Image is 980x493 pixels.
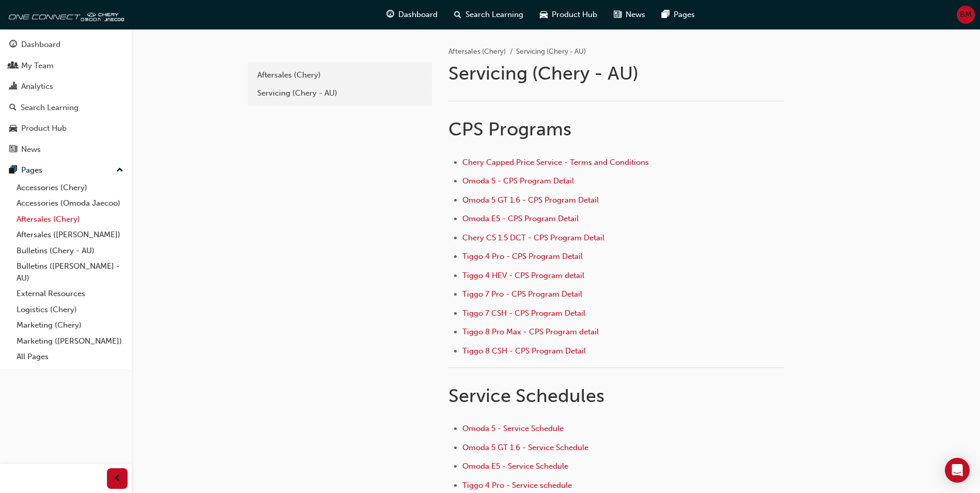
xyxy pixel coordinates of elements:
[957,6,975,24] button: BM
[446,4,532,25] a: search-iconSearch Learning
[960,9,972,21] span: BM
[9,145,17,155] span: news-icon
[12,243,128,259] a: Bulletins (Chery - AU)
[21,102,79,114] div: Search Learning
[448,118,571,140] span: CPS Programs
[462,424,564,433] a: Omoda 5 - Service Schedule
[465,9,523,21] span: Search Learning
[252,66,428,84] a: Aftersales (Chery)
[9,40,17,50] span: guage-icon
[654,4,703,25] a: pages-iconPages
[454,8,461,21] span: search-icon
[4,140,128,159] a: News
[386,8,394,21] span: guage-icon
[12,349,128,365] a: All Pages
[378,4,446,25] a: guage-iconDashboard
[257,69,423,81] div: Aftersales (Chery)
[9,61,17,71] span: people-icon
[4,77,128,96] a: Analytics
[540,8,548,21] span: car-icon
[462,214,579,223] a: Omoda E5 - CPS Program Detail
[4,161,128,180] button: Pages
[626,9,645,21] span: News
[21,122,67,134] div: Product Hub
[12,211,128,227] a: Aftersales (Chery)
[448,47,506,56] a: Aftersales (Chery)
[462,289,582,299] a: Tiggo 7 Pro - CPS Program Detail
[614,8,621,21] span: news-icon
[12,195,128,211] a: Accessories (Omoda Jaecoo)
[462,327,599,336] a: Tiggo 8 Pro Max - CPS Program detail
[21,164,42,176] div: Pages
[462,346,586,356] a: Tiggo 8 CSH - CPS Program Detail
[945,458,970,483] div: Open Intercom Messenger
[462,252,583,261] a: Tiggo 4 Pro - CPS Program Detail
[4,119,128,138] a: Product Hub
[605,4,654,25] a: news-iconNews
[462,309,585,318] a: Tiggo 7 CSH - CPS Program Detail
[462,271,584,280] a: Tiggo 4 HEV - CPS Program detail
[448,384,604,407] span: Service Schedules
[398,9,438,21] span: Dashboard
[462,461,568,471] a: Omoda E5 - Service Schedule
[9,103,17,113] span: search-icon
[21,60,54,72] div: My Team
[4,56,128,75] a: My Team
[532,4,605,25] a: car-iconProduct Hub
[4,35,128,54] a: Dashboard
[12,317,128,333] a: Marketing (Chery)
[21,81,53,93] div: Analytics
[252,84,428,102] a: Servicing (Chery - AU)
[462,481,572,490] a: Tiggo 4 Pro - Service schedule
[4,98,128,117] a: Search Learning
[516,46,586,58] li: Servicing (Chery - AU)
[12,302,128,318] a: Logistics (Chery)
[114,472,121,485] span: prev-icon
[552,9,597,21] span: Product Hub
[21,39,60,51] div: Dashboard
[257,87,423,99] div: Servicing (Chery - AU)
[674,9,695,21] span: Pages
[9,82,17,91] span: chart-icon
[4,33,128,161] button: DashboardMy TeamAnalyticsSearch LearningProduct HubNews
[12,180,128,196] a: Accessories (Chery)
[462,158,649,167] a: Chery Capped Price Service - Terms and Conditions
[462,176,574,186] a: Omoda 5 - CPS Program Detail
[12,333,128,349] a: Marketing ([PERSON_NAME])
[448,62,787,85] h1: Servicing (Chery - AU)
[462,195,599,205] a: Omoda 5 GT 1.6 - CPS Program Detail
[462,443,588,452] a: Omoda 5 GT 1.6 - Service Schedule
[12,286,128,302] a: External Resources
[9,124,17,133] span: car-icon
[12,258,128,286] a: Bulletins ([PERSON_NAME] - AU)
[12,227,128,243] a: Aftersales ([PERSON_NAME])
[116,164,123,177] span: up-icon
[21,144,41,156] div: News
[5,4,124,25] img: oneconnect
[9,166,17,175] span: pages-icon
[462,233,604,242] a: Chery C5 1.5 DCT - CPS Program Detail
[662,8,670,21] span: pages-icon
